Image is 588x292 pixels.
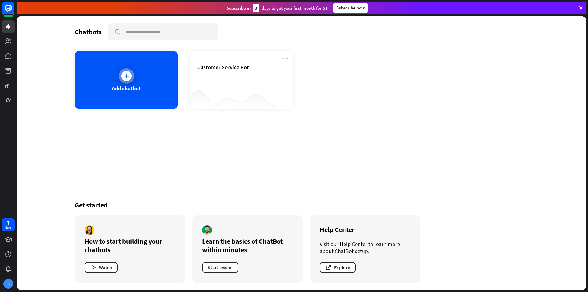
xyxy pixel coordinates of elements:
div: Add chatbot [112,85,141,92]
div: Learn the basics of ChatBot within minutes [202,237,293,254]
div: 7 [7,220,10,226]
img: author [85,225,94,235]
img: author [202,225,212,235]
button: Watch [85,262,118,273]
button: Explore [320,262,356,273]
div: Chatbots [75,28,102,36]
span: Customer Service Bot [197,64,249,71]
button: Open LiveChat chat widget [5,2,23,21]
div: How to start building your chatbots [85,237,175,254]
div: Subscribe now [333,3,368,13]
div: Get started [75,201,528,209]
div: LS [3,279,13,289]
div: 3 [253,4,259,12]
div: days [5,226,11,230]
div: Help Center [320,225,410,234]
div: Subscribe in days to get your first month for $1 [227,4,328,12]
button: Start lesson [202,262,238,273]
a: 7 days [2,218,15,231]
div: Visit our Help Center to learn more about ChatBot setup. [320,241,410,255]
